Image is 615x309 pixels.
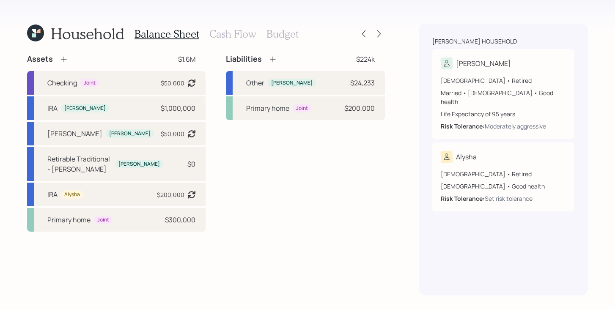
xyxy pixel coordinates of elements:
div: [PERSON_NAME] [109,130,151,137]
div: Alysha [456,152,477,162]
div: IRA [47,103,58,113]
div: Checking [47,78,77,88]
div: [PERSON_NAME] [47,129,102,139]
div: $224k [356,54,375,64]
div: Joint [97,216,109,224]
div: Married • [DEMOGRAPHIC_DATA] • Good health [441,88,566,106]
div: $24,233 [350,78,375,88]
div: [PERSON_NAME] [64,105,106,112]
div: [PERSON_NAME] [118,161,160,168]
div: Retirable Traditional - [PERSON_NAME] [47,154,112,174]
div: $0 [187,159,195,169]
div: $300,000 [165,215,195,225]
div: IRA [47,189,58,200]
div: Set risk tolerance [485,194,533,203]
div: Alysha [64,191,80,198]
div: Life Expectancy of 95 years [441,109,566,118]
div: Primary home [47,215,91,225]
div: $1,000,000 [161,103,195,113]
div: $50,000 [161,129,184,138]
h4: Liabilities [226,55,262,64]
div: [DEMOGRAPHIC_DATA] • Good health [441,182,566,191]
h3: Cash Flow [209,28,256,40]
div: $1.6M [178,54,195,64]
div: $50,000 [161,79,184,88]
div: [DEMOGRAPHIC_DATA] • Retired [441,76,566,85]
h3: Balance Sheet [135,28,199,40]
div: Joint [84,79,96,87]
div: [PERSON_NAME] household [432,37,517,46]
div: $200,000 [344,103,375,113]
b: Risk Tolerance: [441,194,485,202]
div: Primary home [246,103,289,113]
h3: Budget [266,28,299,40]
b: Risk Tolerance: [441,122,485,130]
h1: Household [51,25,124,43]
div: [PERSON_NAME] [271,79,313,87]
div: Other [246,78,264,88]
div: [DEMOGRAPHIC_DATA] • Retired [441,170,566,178]
div: Joint [296,105,308,112]
div: [PERSON_NAME] [456,58,511,68]
div: Moderately aggressive [485,122,546,131]
div: $200,000 [157,190,184,199]
h4: Assets [27,55,53,64]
